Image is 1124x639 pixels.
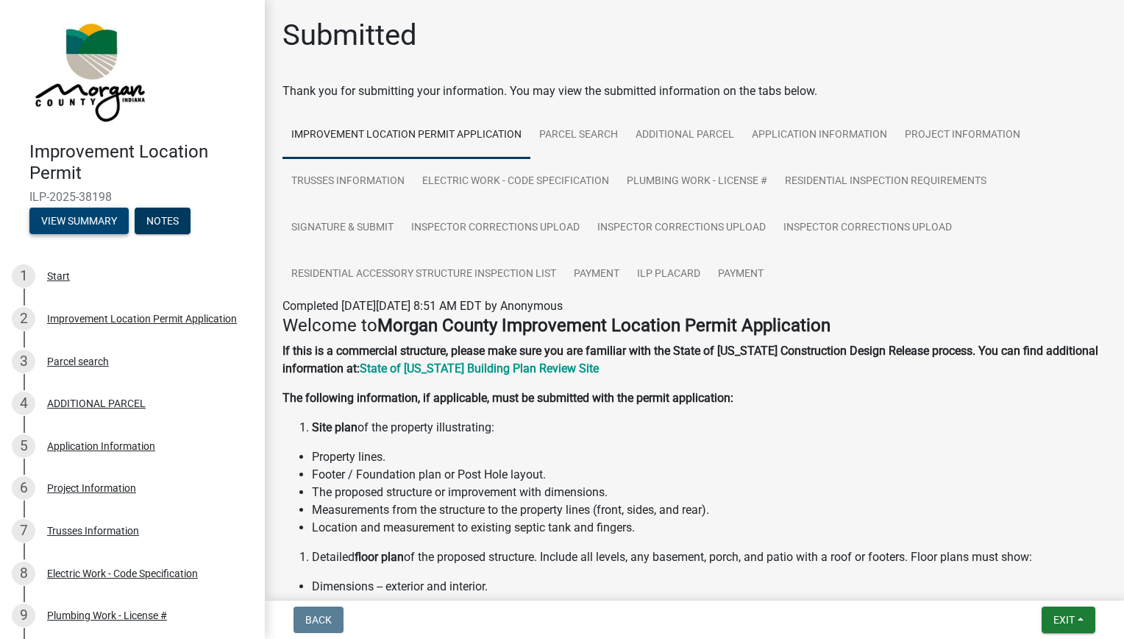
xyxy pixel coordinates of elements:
wm-modal-confirm: Summary [29,216,129,227]
a: Electric Work - Code Specification [413,158,618,205]
a: Improvement Location Permit Application [282,112,530,159]
a: Inspector Corrections Upload [775,205,961,252]
div: Plumbing Work - License # [47,610,167,621]
wm-modal-confirm: Notes [135,216,191,227]
span: Back [305,614,332,626]
a: ADDITIONAL PARCEL [627,112,743,159]
strong: Morgan County Improvement Location Permit Application [377,315,830,336]
div: 1 [12,264,35,288]
h4: Welcome to [282,315,1106,336]
div: 8 [12,562,35,585]
li: Location and measurement to existing septic tank and fingers. [312,519,1106,537]
span: Exit [1053,614,1075,626]
button: Back [294,607,344,633]
div: Application Information [47,441,155,451]
div: 5 [12,434,35,458]
div: Start [47,271,70,281]
button: Notes [135,208,191,234]
li: Footer / Foundation plan or Post Hole layout. [312,466,1106,484]
strong: The following information, if applicable, must be submitted with the permit application: [282,391,733,405]
div: Electric Work - Code Specification [47,568,198,579]
h1: Submitted [282,18,417,53]
a: ILP Placard [628,251,709,298]
strong: floor plan [355,550,404,564]
strong: Site plan [312,420,358,434]
a: State of [US_STATE] Building Plan Review Site [360,361,599,375]
button: Exit [1042,607,1095,633]
button: View Summary [29,208,129,234]
li: Dimensions -- exterior and interior. [312,578,1106,596]
div: 2 [12,307,35,331]
a: Inspector Corrections Upload [588,205,775,252]
a: Trusses Information [282,158,413,205]
a: Residential Inspection Requirements [776,158,995,205]
div: 3 [12,350,35,373]
a: Application Information [743,112,896,159]
div: Trusses Information [47,526,139,536]
div: 7 [12,519,35,543]
div: 9 [12,604,35,627]
li: Measurements from the structure to the property lines (front, sides, and rear). [312,501,1106,519]
a: Payment [709,251,772,298]
div: Improvement Location Permit Application [47,314,237,324]
a: Signature & Submit [282,205,402,252]
div: 4 [12,392,35,415]
div: Thank you for submitting your information. You may view the submitted information on the tabs below. [282,82,1106,100]
a: Payment [565,251,628,298]
li: of the property illustrating: [312,419,1106,437]
div: ADDITIONAL PARCEL [47,398,146,409]
a: Inspector Corrections Upload [402,205,588,252]
a: Parcel search [530,112,627,159]
li: The proposed structure or improvement with dimensions. [312,484,1106,501]
li: Detailed of the proposed structure. Include all levels, any basement, porch, and patio with a roo... [312,548,1106,566]
strong: If this is a commercial structure, please make sure you are familiar with the State of [US_STATE]... [282,344,1098,375]
h4: Improvement Location Permit [29,141,253,184]
a: Project Information [896,112,1029,159]
a: Residential Accessory Structure Inspection List [282,251,565,298]
span: ILP-2025-38198 [29,190,235,204]
div: Project Information [47,483,136,493]
div: Parcel search [47,356,109,367]
li: Property lines. [312,448,1106,466]
img: Morgan County, Indiana [29,15,148,126]
span: Completed [DATE][DATE] 8:51 AM EDT by Anonymous [282,299,563,313]
div: 6 [12,476,35,500]
a: Plumbing Work - License # [618,158,776,205]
